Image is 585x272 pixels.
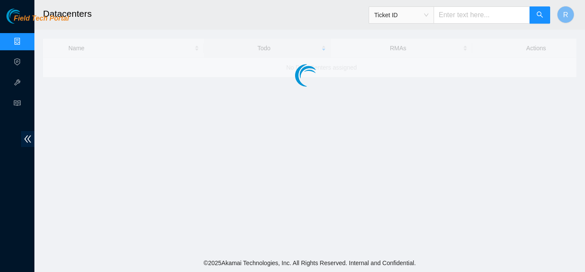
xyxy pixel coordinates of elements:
[6,15,69,27] a: Akamai TechnologiesField Tech Portal
[14,15,69,23] span: Field Tech Portal
[14,96,21,113] span: read
[563,9,568,20] span: R
[536,11,543,19] span: search
[374,9,428,21] span: Ticket ID
[34,254,585,272] footer: © 2025 Akamai Technologies, Inc. All Rights Reserved. Internal and Confidential.
[530,6,550,24] button: search
[21,131,34,147] span: double-left
[557,6,574,23] button: R
[6,9,43,24] img: Akamai Technologies
[434,6,530,24] input: Enter text here...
